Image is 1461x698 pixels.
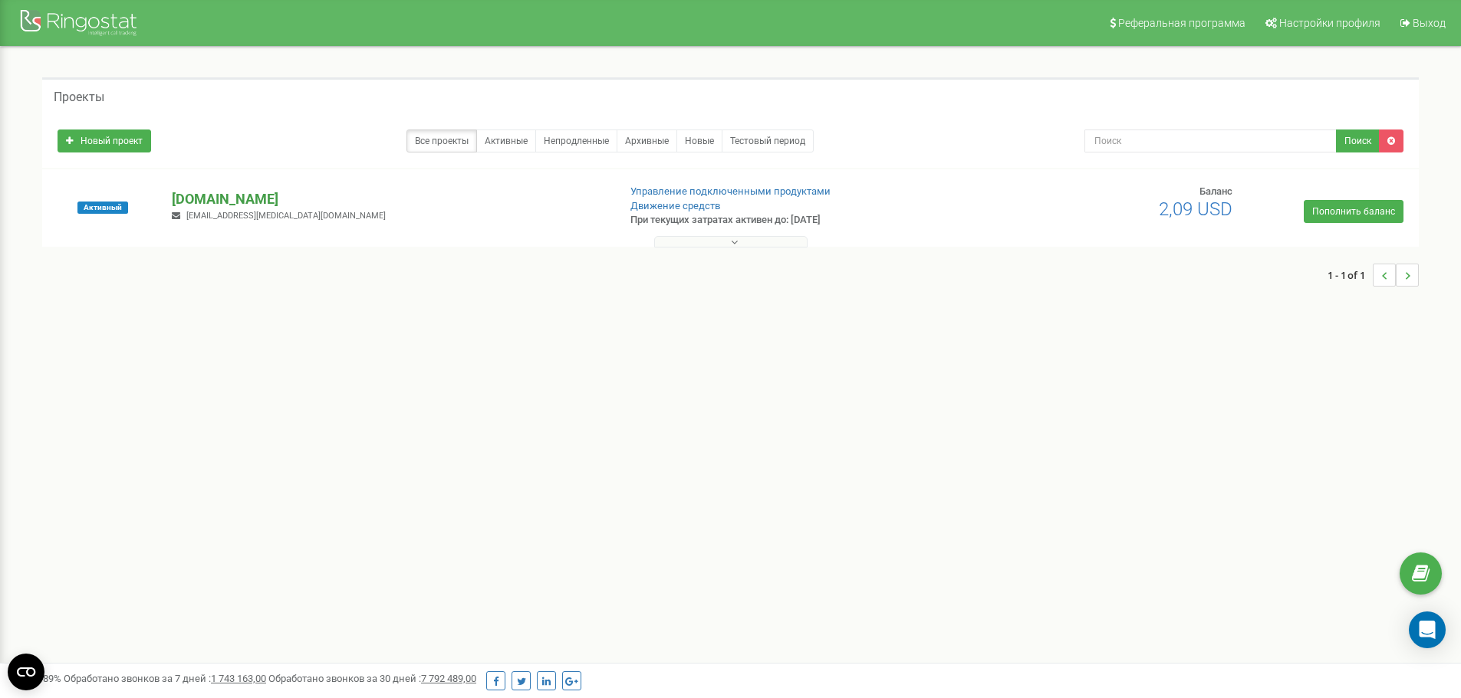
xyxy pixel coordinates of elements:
span: Выход [1413,17,1446,29]
a: Все проекты [406,129,477,152]
a: Новые [676,129,722,152]
nav: ... [1328,248,1419,302]
span: Обработано звонков за 7 дней : [64,673,266,684]
a: Движение средств [630,200,720,211]
button: Open CMP widget [8,654,44,690]
span: Настройки профиля [1279,17,1380,29]
input: Поиск [1084,129,1337,152]
a: Архивные [617,129,677,152]
span: 1 - 1 of 1 [1328,264,1373,287]
span: Активный [77,202,128,214]
a: Новый проект [58,129,151,152]
u: 1 743 163,00 [211,673,266,684]
h5: Проекты [54,90,104,104]
span: Обработано звонков за 30 дней : [268,673,476,684]
span: Реферальная программа [1118,17,1245,29]
a: Активные [476,129,536,152]
a: Тестовый период [722,129,814,152]
span: Баланс [1199,185,1232,197]
a: Пополнить баланс [1304,200,1403,223]
a: Непродленные [535,129,617,152]
p: При текущих затратах активен до: [DATE] [630,213,949,228]
button: Поиск [1336,129,1380,152]
span: [EMAIL_ADDRESS][MEDICAL_DATA][DOMAIN_NAME] [186,211,386,221]
a: Управление подключенными продуктами [630,185,831,197]
u: 7 792 489,00 [421,673,476,684]
span: 2,09 USD [1159,198,1232,220]
p: [DOMAIN_NAME] [172,189,605,209]
div: Open Intercom Messenger [1409,611,1446,648]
